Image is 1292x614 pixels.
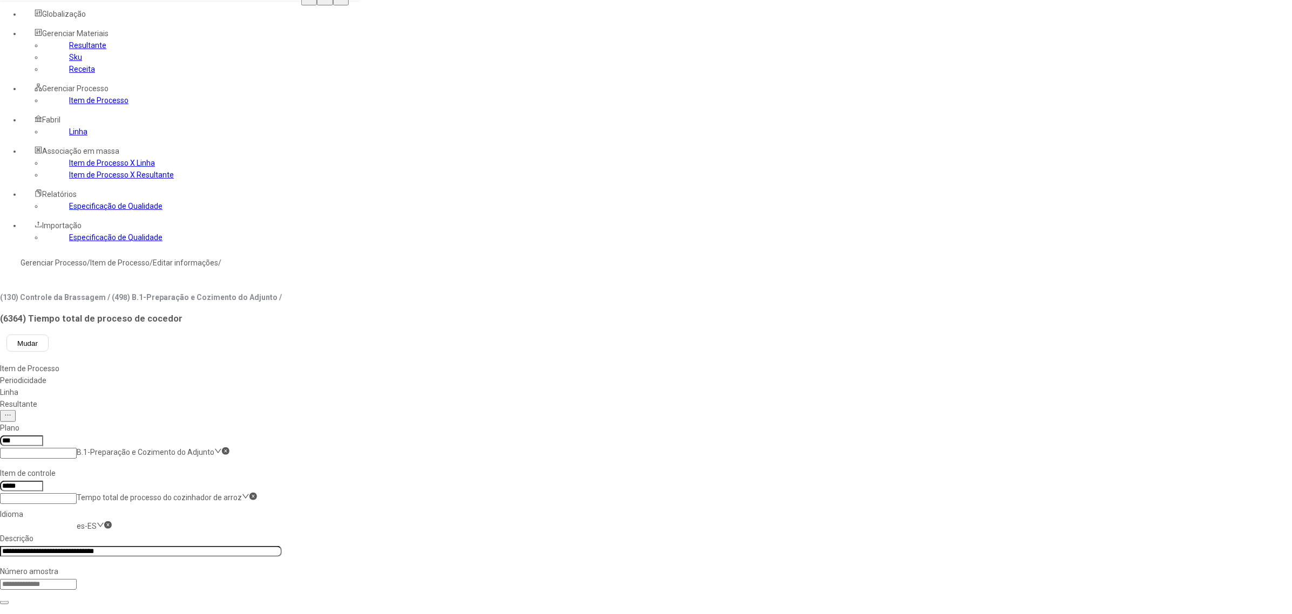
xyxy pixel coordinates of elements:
a: Item de Processo X Linha [69,159,155,167]
span: Relatórios [42,190,77,199]
span: Associação em massa [42,147,119,155]
nz-breadcrumb-separator: / [87,258,90,267]
nz-select-item: B.1-Preparação e Cozimento do Adjunto [77,448,214,456]
span: Fabril [42,115,60,124]
nz-select-item: Tempo total de processo do cozinhador de arroz [77,493,242,502]
button: Mudar [6,335,49,352]
span: Gerenciar Processo [42,84,109,93]
a: Item de Processo [69,96,128,105]
a: Especificação de Qualidade [69,233,163,242]
nz-select-item: es-ES [77,522,97,530]
a: Especificação de Qualidade [69,202,163,210]
nz-breadcrumb-separator: / [218,258,221,267]
a: Editar informações [153,258,218,267]
span: Globalização [42,10,86,18]
a: Item de Processo [90,258,150,267]
a: Gerenciar Processo [21,258,87,267]
nz-breadcrumb-separator: / [150,258,153,267]
a: Resultante [69,41,106,50]
a: Sku [69,53,82,62]
a: Item de Processo X Resultante [69,170,174,179]
span: Importação [42,221,82,230]
a: Receita [69,65,95,73]
span: Gerenciar Materiais [42,29,109,38]
a: Linha [69,127,87,136]
span: Mudar [17,339,38,347]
